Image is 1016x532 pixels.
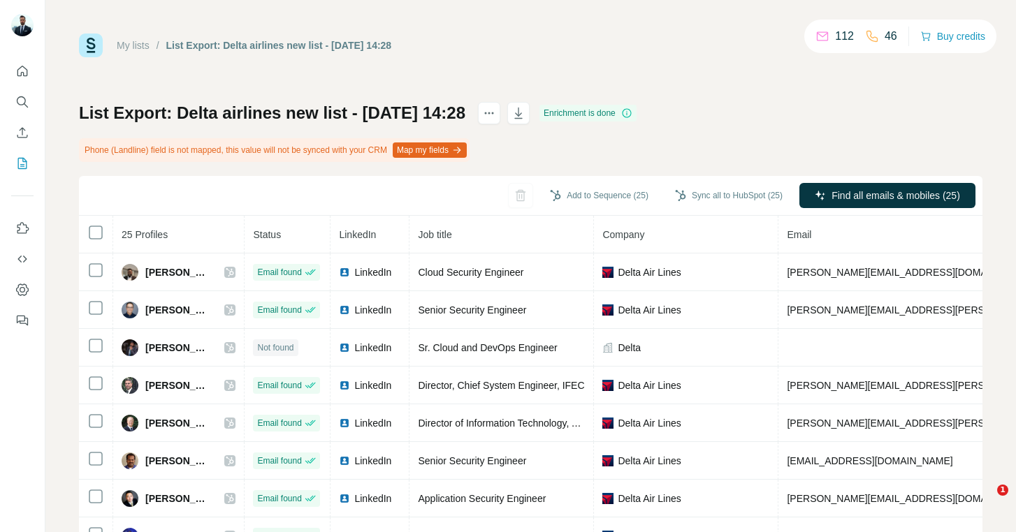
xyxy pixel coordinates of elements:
button: My lists [11,151,34,176]
span: LinkedIn [339,229,376,240]
img: LinkedIn logo [339,304,350,316]
span: Delta Air Lines [618,492,681,505]
img: Avatar [122,415,138,431]
li: / [157,38,159,52]
span: [PERSON_NAME] [145,416,210,430]
span: LinkedIn [354,454,391,468]
button: Enrich CSV [11,120,34,145]
button: Use Surfe API [11,246,34,272]
img: LinkedIn logo [339,380,350,391]
span: Find all emails & mobiles (25) [832,189,960,202]
span: Application Security Engineer [418,493,546,504]
button: Use Surfe on LinkedIn [11,216,34,241]
span: Delta Air Lines [618,454,681,468]
button: Search [11,89,34,114]
button: Quick start [11,59,34,84]
span: [PERSON_NAME] [145,303,210,317]
span: Delta Air Lines [618,416,681,430]
button: Feedback [11,308,34,333]
img: company-logo [602,455,614,466]
img: Avatar [122,452,138,469]
img: Surfe Logo [79,34,103,57]
a: My lists [117,40,150,51]
p: 112 [835,28,854,45]
span: Director, Chief System Engineer, IFEC [418,380,584,391]
h1: List Export: Delta airlines new list - [DATE] 14:28 [79,102,465,124]
span: Sr. Cloud and DevOps Engineer [418,342,557,353]
img: Avatar [122,377,138,394]
span: Status [253,229,281,240]
span: Delta [618,341,641,355]
span: [PERSON_NAME] [145,378,210,392]
span: Email [787,229,811,240]
div: Phone (Landline) field is not mapped, this value will not be synced with your CRM [79,138,470,162]
iframe: Intercom live chat [968,485,1002,518]
img: LinkedIn logo [339,455,350,466]
span: Email found [257,417,301,429]
button: Dashboard [11,277,34,302]
span: Delta Air Lines [618,265,681,279]
div: List Export: Delta airlines new list - [DATE] 14:28 [166,38,392,52]
img: Avatar [122,490,138,507]
span: Company [602,229,644,240]
button: Find all emails & mobiles (25) [799,183,975,208]
img: Avatar [122,264,138,281]
span: Email found [257,266,301,279]
img: company-logo [602,380,614,391]
img: Avatar [122,302,138,318]
img: company-logo [602,493,614,504]
span: Director of Information Technology, Application Modernization and Cloud Transformation [418,418,798,429]
span: LinkedIn [354,341,391,355]
span: Delta Air Lines [618,378,681,392]
div: Enrichment is done [539,105,637,121]
span: [PERSON_NAME] [145,492,210,505]
img: LinkedIn logo [339,418,350,429]
span: Not found [257,341,293,354]
img: LinkedIn logo [339,493,350,504]
button: Buy credits [920,27,985,46]
span: Senior Security Engineer [418,455,526,466]
span: 1 [997,485,1008,496]
span: Email found [257,379,301,392]
span: LinkedIn [354,416,391,430]
span: Job title [418,229,451,240]
span: LinkedIn [354,265,391,279]
img: company-logo [602,267,614,278]
span: Delta Air Lines [618,303,681,317]
span: Cloud Security Engineer [418,267,523,278]
img: company-logo [602,304,614,316]
span: [PERSON_NAME] [145,265,210,279]
span: LinkedIn [354,378,391,392]
button: Add to Sequence (25) [540,185,658,206]
button: actions [478,102,500,124]
span: LinkedIn [354,303,391,317]
span: 25 Profiles [122,229,168,240]
span: Senior Security Engineer [418,304,526,316]
span: Email found [257,492,301,505]
button: Map my fields [393,142,467,158]
span: [PERSON_NAME] [145,454,210,468]
span: [PERSON_NAME] [145,341,210,355]
button: Sync all to HubSpot (25) [665,185,792,206]
span: Email found [257,455,301,467]
img: company-logo [602,418,614,429]
span: [EMAIL_ADDRESS][DOMAIN_NAME] [787,455,952,466]
img: LinkedIn logo [339,342,350,353]
span: Email found [257,304,301,316]
p: 46 [885,28,897,45]
img: Avatar [11,14,34,36]
img: LinkedIn logo [339,267,350,278]
span: LinkedIn [354,492,391,505]
img: Avatar [122,339,138,356]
